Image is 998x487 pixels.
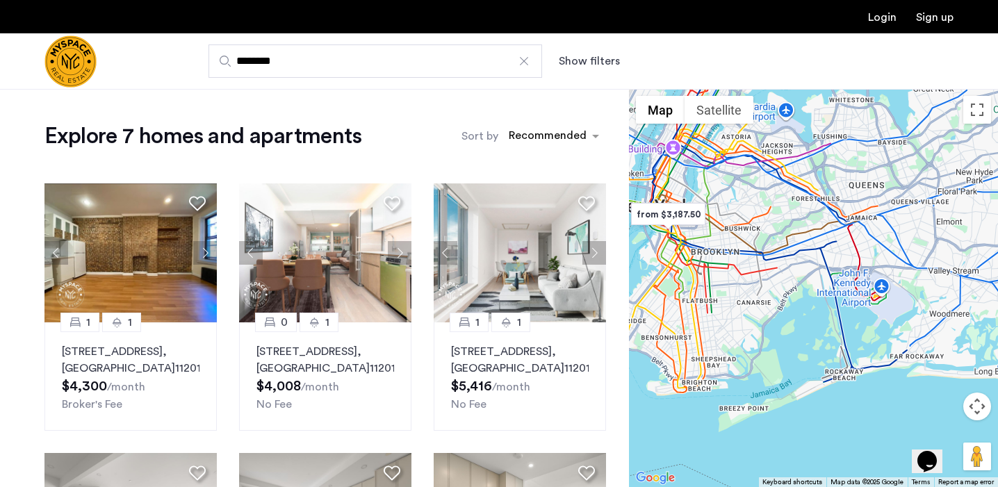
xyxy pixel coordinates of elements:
a: Terms (opens in new tab) [912,477,930,487]
button: Drag Pegman onto the map to open Street View [963,443,991,470]
button: Next apartment [193,241,217,265]
p: [STREET_ADDRESS] 11201 [451,343,589,377]
button: Show satellite imagery [685,96,753,124]
img: logo [44,35,97,88]
button: Previous apartment [239,241,263,265]
sub: /month [107,381,145,393]
span: $4,300 [62,379,107,393]
button: Show or hide filters [559,53,620,69]
a: Registration [916,12,954,23]
a: Report a map error [938,477,994,487]
input: Apartment Search [208,44,542,78]
img: 4a86f311-bc8a-42bc-8534-e0ec6dcd7a68_638854163647215298.jpeg [44,183,217,322]
span: 1 [517,314,521,331]
p: [STREET_ADDRESS] 11201 [256,343,394,377]
sub: /month [492,381,530,393]
span: 1 [475,314,480,331]
span: Map data ©2025 Google [831,479,903,486]
a: 01[STREET_ADDRESS], [GEOGRAPHIC_DATA]11201No Fee [239,322,411,431]
img: Google [632,469,678,487]
ng-select: sort-apartment [502,124,606,149]
button: Keyboard shortcuts [762,477,822,487]
a: Cazamio Logo [44,35,97,88]
button: Next apartment [582,241,606,265]
label: Sort by [461,128,498,145]
img: 8515455b-be52-4141-8a40-4c35d33cf98b_638818012150916166.jpeg [239,183,411,322]
img: 8515455b-be52-4141-8a40-4c35d33cf98b_638818012091685323.jpeg [434,183,606,322]
span: No Fee [451,399,486,410]
h1: Explore 7 homes and apartments [44,122,361,150]
a: Login [868,12,897,23]
button: Map camera controls [963,393,991,420]
span: 1 [128,314,132,331]
span: $5,416 [451,379,492,393]
a: 11[STREET_ADDRESS], [GEOGRAPHIC_DATA]11201No Fee [434,322,606,431]
button: Previous apartment [434,241,457,265]
span: 0 [281,314,288,331]
span: $4,008 [256,379,301,393]
a: Open this area in Google Maps (opens a new window) [632,469,678,487]
sub: /month [301,381,339,393]
span: No Fee [256,399,292,410]
button: Previous apartment [44,241,68,265]
div: from $3,187.50 [625,199,711,230]
button: Toggle fullscreen view [963,96,991,124]
div: Recommended [507,127,587,147]
button: Next apartment [388,241,411,265]
button: Show street map [636,96,685,124]
iframe: chat widget [912,431,956,473]
a: 11[STREET_ADDRESS], [GEOGRAPHIC_DATA]11201Broker's Fee [44,322,217,431]
span: 1 [86,314,90,331]
p: [STREET_ADDRESS] 11201 [62,343,199,377]
span: Broker's Fee [62,399,122,410]
span: 1 [325,314,329,331]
